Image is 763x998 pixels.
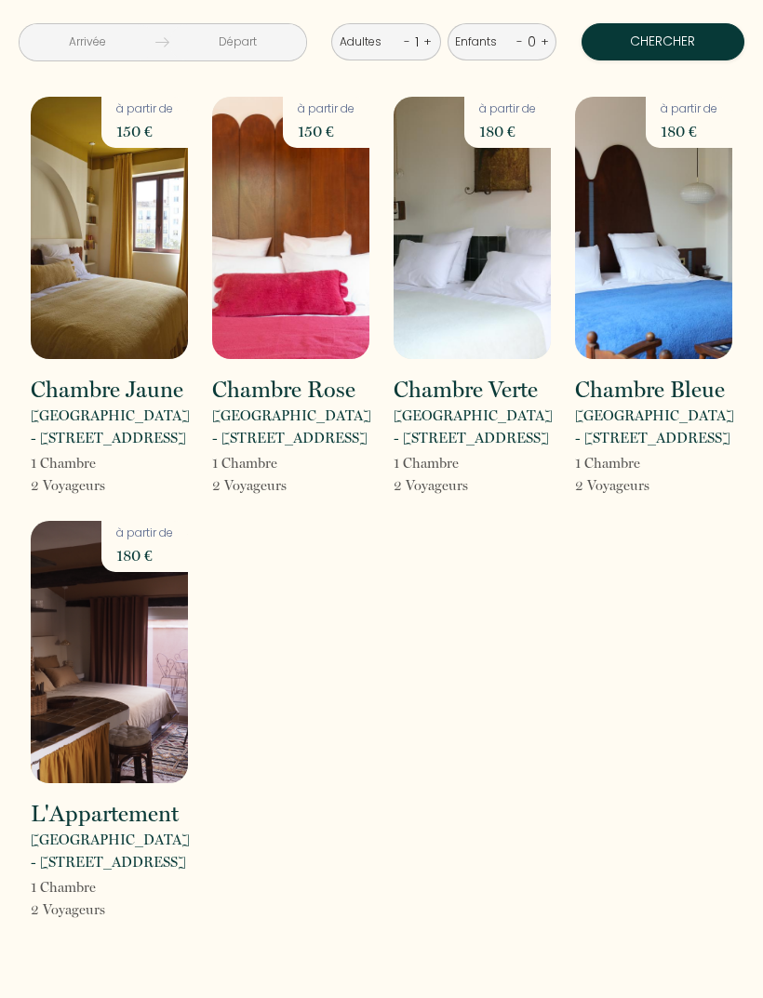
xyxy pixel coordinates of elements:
[394,452,468,474] p: 1 Chambre
[298,118,355,144] p: 150 €
[582,23,744,60] button: Chercher
[31,829,190,873] p: [GEOGRAPHIC_DATA] - [STREET_ADDRESS]
[575,379,725,401] h2: Chambre Bleue
[479,100,536,118] p: à partir de
[100,477,105,494] span: s
[661,118,717,144] p: 180 €
[212,97,369,359] img: rental-image
[155,35,169,49] img: guests
[644,477,649,494] span: s
[410,27,423,57] div: 1
[31,97,188,359] img: rental-image
[394,474,468,497] p: 2 Voyageur
[462,477,468,494] span: s
[31,405,190,449] p: [GEOGRAPHIC_DATA] - [STREET_ADDRESS]
[31,521,188,783] img: rental-image
[20,24,155,60] input: Arrivée
[116,525,173,542] p: à partir de
[479,118,536,144] p: 180 €
[575,97,732,359] img: rental-image
[575,452,649,474] p: 1 Chambre
[212,405,371,449] p: [GEOGRAPHIC_DATA] - [STREET_ADDRESS]
[455,33,503,51] div: Enfants
[116,100,173,118] p: à partir de
[575,405,734,449] p: [GEOGRAPHIC_DATA] - [STREET_ADDRESS]
[31,803,179,825] h2: L'Appartement
[169,24,305,60] input: Départ
[541,33,549,50] a: +
[523,27,541,57] div: 0
[423,33,432,50] a: +
[394,405,553,449] p: [GEOGRAPHIC_DATA] - [STREET_ADDRESS]
[516,33,523,50] a: -
[661,100,717,118] p: à partir de
[100,901,105,918] span: s
[31,379,183,401] h2: Chambre Jaune
[31,452,105,474] p: 1 Chambre
[298,100,355,118] p: à partir de
[212,474,287,497] p: 2 Voyageur
[394,379,538,401] h2: Chambre Verte
[575,474,649,497] p: 2 Voyageur
[31,876,105,898] p: 1 Chambre
[31,474,105,497] p: 2 Voyageur
[31,898,105,921] p: 2 Voyageur
[116,542,173,568] p: 180 €
[212,452,287,474] p: 1 Chambre
[394,97,551,359] img: rental-image
[340,33,388,51] div: Adultes
[404,33,410,50] a: -
[116,118,173,144] p: 150 €
[281,477,287,494] span: s
[212,379,355,401] h2: Chambre Rose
